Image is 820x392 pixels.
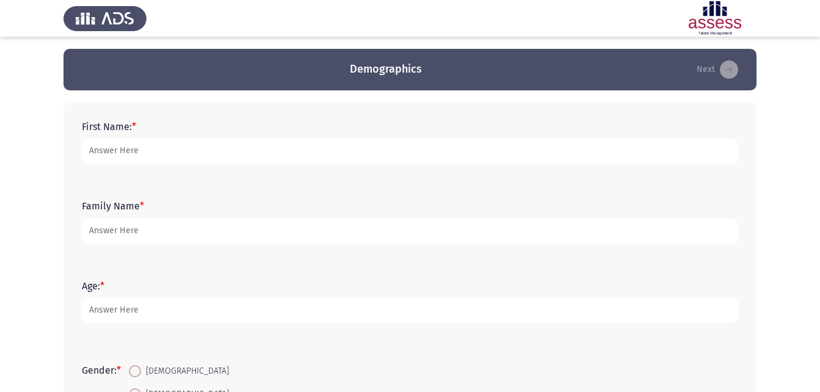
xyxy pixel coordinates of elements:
label: Family Name [82,200,144,212]
input: add answer text [82,298,738,323]
img: Assessment logo of ASSESS English Language Assessment (3 Module) (Ad - IB) [673,1,757,35]
h3: Demographics [350,62,422,77]
label: First Name: [82,121,136,132]
input: add answer text [82,139,738,164]
button: load next page [693,60,742,79]
img: Assess Talent Management logo [63,1,147,35]
span: [DEMOGRAPHIC_DATA] [141,364,229,379]
label: Gender: [82,365,121,376]
label: Age: [82,280,104,292]
input: add answer text [82,219,738,244]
